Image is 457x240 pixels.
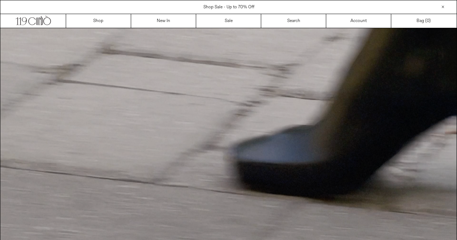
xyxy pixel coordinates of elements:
[326,14,391,28] a: Account
[391,14,456,28] a: Bag ()
[427,18,431,24] span: )
[196,14,261,28] a: Sale
[427,18,429,24] span: 0
[261,14,326,28] a: Search
[66,14,131,28] a: Shop
[131,14,196,28] a: New In
[203,4,254,10] a: Shop Sale - Up to 70% Off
